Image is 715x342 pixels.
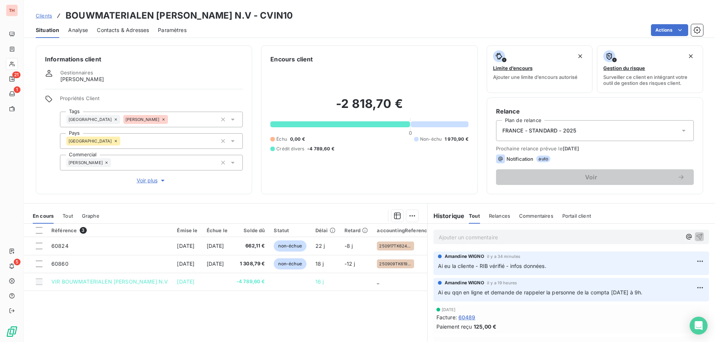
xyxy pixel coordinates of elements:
[436,313,457,321] span: Facture :
[51,261,69,267] span: 60860
[207,227,228,233] div: Échue le
[12,71,20,78] span: 21
[270,96,468,119] h2: -2 818,70 €
[36,12,52,19] a: Clients
[474,323,496,330] span: 125,00 €
[290,136,305,143] span: 0,00 €
[236,227,265,233] div: Solde dû
[137,177,166,184] span: Voir plus
[120,138,126,144] input: Ajouter une valeur
[66,9,293,22] h3: BOUWMATERIALEN [PERSON_NAME] N.V - CVIN10
[651,24,688,36] button: Actions
[274,258,306,269] span: non-échue
[445,253,484,260] span: Amandine WIGNO
[307,146,334,152] span: -4 789,60 €
[690,317,708,335] div: Open Intercom Messenger
[428,211,465,220] h6: Historique
[493,65,533,71] span: Limite d’encours
[487,281,517,285] span: il y a 19 heures
[315,278,324,285] span: 16 j
[82,213,99,219] span: Graphe
[6,326,18,338] img: Logo LeanPay
[6,4,18,16] div: TH
[68,26,88,34] span: Analyse
[379,244,412,248] span: 250917TK62465NG
[69,160,103,165] span: [PERSON_NAME]
[563,146,579,151] span: [DATE]
[379,262,412,266] span: 250909TK61943AW
[177,261,194,267] span: [DATE]
[36,26,59,34] span: Situation
[597,45,703,93] button: Gestion du risqueSurveiller ce client en intégrant votre outil de gestion des risques client.
[469,213,480,219] span: Tout
[438,263,546,269] span: Ai eu la cliente - RIB vérifié - infos données.
[60,76,104,83] span: [PERSON_NAME]
[236,242,265,250] span: 662,11 €
[344,261,355,267] span: -12 j
[236,260,265,268] span: 1 308,79 €
[274,227,306,233] div: Statut
[562,213,591,219] span: Portail client
[409,130,412,136] span: 0
[69,139,112,143] span: [GEOGRAPHIC_DATA]
[493,74,578,80] span: Ajouter une limite d’encours autorisé
[603,74,697,86] span: Surveiller ce client en intégrant votre outil de gestion des risques client.
[505,174,677,180] span: Voir
[270,55,313,64] h6: Encours client
[489,213,510,219] span: Relances
[377,278,379,285] span: _
[125,117,160,122] span: [PERSON_NAME]
[274,240,306,252] span: non-échue
[207,243,224,249] span: [DATE]
[36,13,52,19] span: Clients
[458,313,476,321] span: 60489
[60,95,243,106] span: Propriétés Client
[445,279,484,286] span: Amandine WIGNO
[45,55,243,64] h6: Informations client
[177,227,197,233] div: Émise le
[436,323,472,330] span: Paiement reçu
[158,26,187,34] span: Paramètres
[315,227,336,233] div: Délai
[438,289,643,295] span: Ai eu qqn en ligne et demande de rappeler la personne de la compta [DATE] à 9h.
[344,227,368,233] div: Retard
[496,146,694,151] span: Prochaine relance prévue le
[14,259,20,265] span: 5
[487,45,593,93] button: Limite d’encoursAjouter une limite d’encours autorisé
[344,243,353,249] span: -8 j
[442,307,456,312] span: [DATE]
[111,159,117,166] input: Ajouter une valeur
[377,227,430,233] div: accountingReference
[60,176,243,185] button: Voir plus
[445,136,468,143] span: 1 970,90 €
[97,26,149,34] span: Contacts & Adresses
[69,117,112,122] span: [GEOGRAPHIC_DATA]
[51,227,168,234] div: Référence
[276,136,287,143] span: Échu
[51,243,69,249] span: 60824
[80,227,86,234] span: 3
[496,169,694,185] button: Voir
[60,70,93,76] span: Gestionnaires
[506,156,534,162] span: Notification
[502,127,576,134] span: FRANCE - STANDARD - 2025
[315,243,325,249] span: 22 j
[168,116,174,123] input: Ajouter une valeur
[487,254,521,259] span: il y a 34 minutes
[207,261,224,267] span: [DATE]
[536,156,550,162] span: auto
[276,146,304,152] span: Crédit divers
[519,213,553,219] span: Commentaires
[14,86,20,93] span: 1
[420,136,442,143] span: Non-échu
[63,213,73,219] span: Tout
[51,278,168,285] span: VIR BOUWMATERIALEN [PERSON_NAME] N.V
[33,213,54,219] span: En cours
[236,278,265,285] span: -4 789,60 €
[177,243,194,249] span: [DATE]
[315,261,324,267] span: 18 j
[603,65,645,71] span: Gestion du risque
[177,278,194,285] span: [DATE]
[496,107,694,116] h6: Relance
